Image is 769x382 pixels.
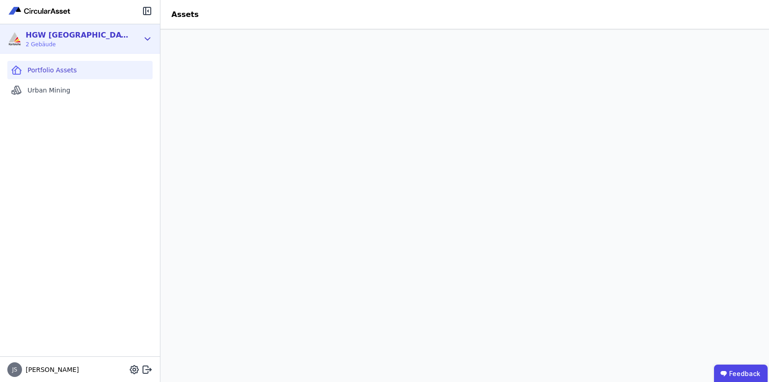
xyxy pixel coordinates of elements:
[7,5,72,16] img: Concular
[160,9,209,20] div: Assets
[7,32,22,46] img: HGW Karlsruhe
[22,365,79,374] span: [PERSON_NAME]
[160,29,769,382] iframe: retool
[26,30,131,41] div: HGW [GEOGRAPHIC_DATA]
[27,65,77,75] span: Portfolio Assets
[12,367,17,372] span: JS
[26,41,131,48] span: 2 Gebäude
[27,86,70,95] span: Urban Mining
